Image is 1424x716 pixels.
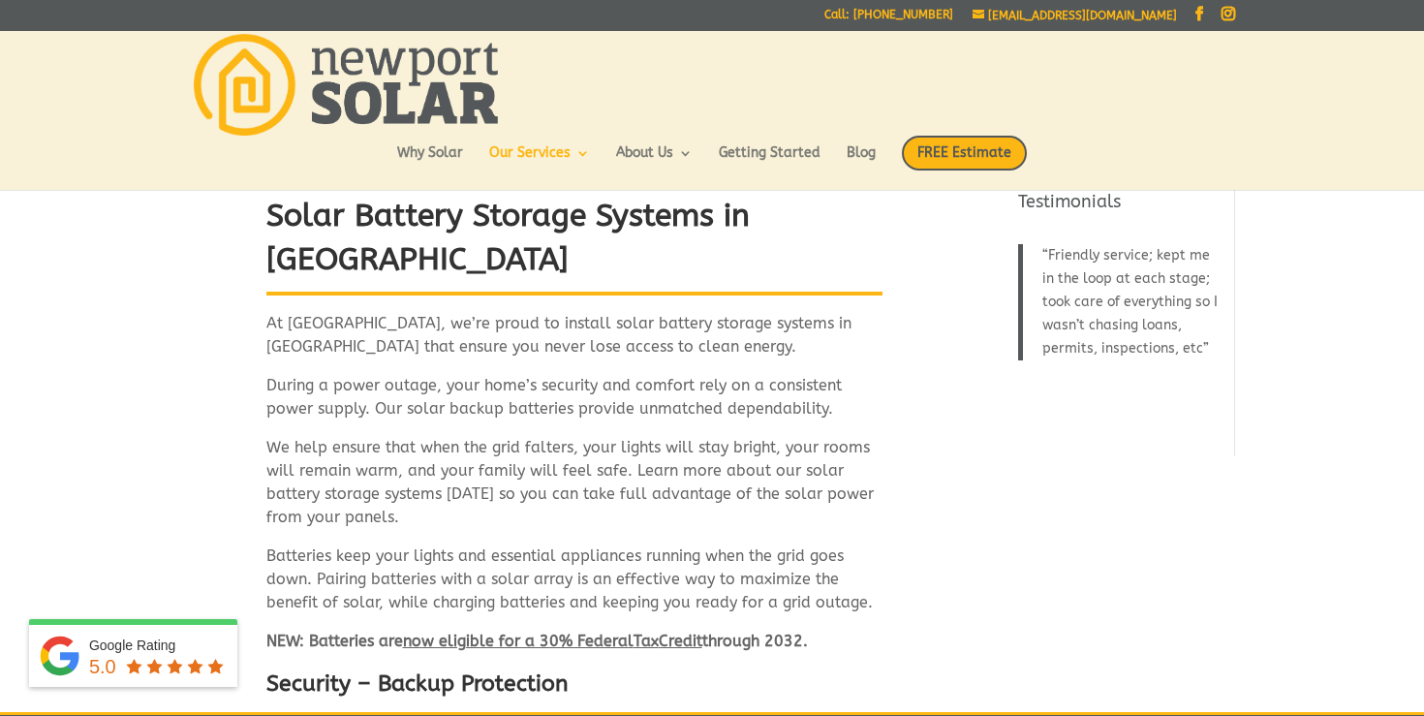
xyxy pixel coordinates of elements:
[266,545,882,630] p: Batteries keep your lights and essential appliances running when the grid goes down. Pairing batt...
[847,146,876,179] a: Blog
[616,146,693,179] a: About Us
[902,136,1027,171] span: FREE Estimate
[266,670,569,697] strong: Security – Backup Protection
[973,9,1177,22] a: [EMAIL_ADDRESS][DOMAIN_NAME]
[1018,190,1223,224] h4: Testimonials
[902,136,1027,190] a: FREE Estimate
[403,632,702,650] span: now eligible for a 30% Federal Credit
[266,374,882,436] p: During a power outage, your home’s security and comfort rely on a consistent power supply. Our so...
[89,636,228,655] div: Google Rating
[397,146,463,179] a: Why Solar
[1018,244,1223,360] blockquote: Friendly service; kept me in the loop at each stage; took care of everything so I wasn’t chasing ...
[266,312,882,374] p: At [GEOGRAPHIC_DATA], we’re proud to install solar battery storage systems in [GEOGRAPHIC_DATA] t...
[89,656,116,677] span: 5.0
[266,198,750,277] strong: Solar Battery Storage Systems in [GEOGRAPHIC_DATA] ​
[634,632,659,650] span: Tax
[266,436,882,545] p: We help ensure that when the grid falters, your lights will stay bright, your rooms will remain w...
[489,146,590,179] a: Our Services
[719,146,820,179] a: Getting Started
[194,34,498,136] img: Newport Solar | Solar Energy Optimized.
[824,9,953,29] a: Call: [PHONE_NUMBER]
[266,632,808,650] strong: NEW: Batteries are through 2032.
